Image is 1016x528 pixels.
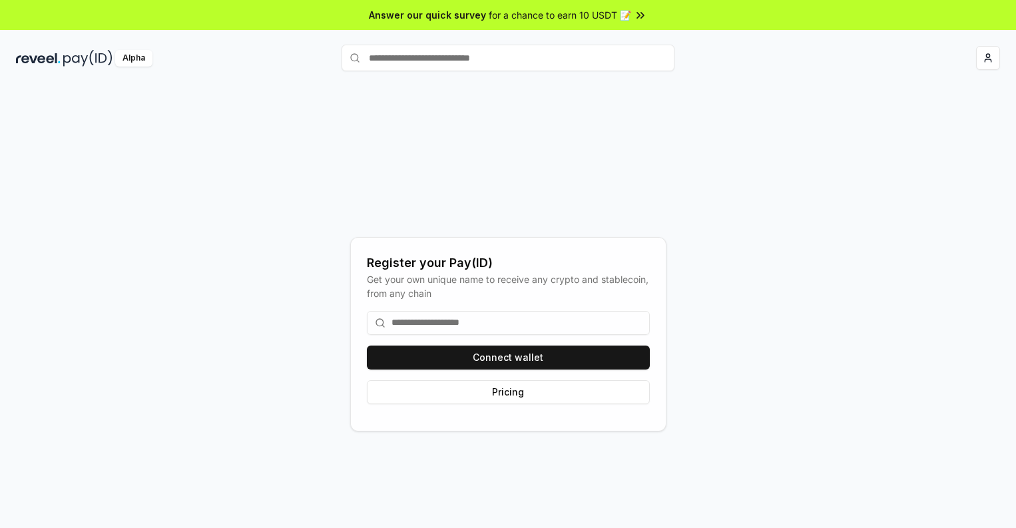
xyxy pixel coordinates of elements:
img: reveel_dark [16,50,61,67]
div: Register your Pay(ID) [367,254,650,272]
span: Answer our quick survey [369,8,486,22]
button: Connect wallet [367,346,650,370]
span: for a chance to earn 10 USDT 📝 [489,8,631,22]
button: Pricing [367,380,650,404]
div: Get your own unique name to receive any crypto and stablecoin, from any chain [367,272,650,300]
img: pay_id [63,50,113,67]
div: Alpha [115,50,152,67]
